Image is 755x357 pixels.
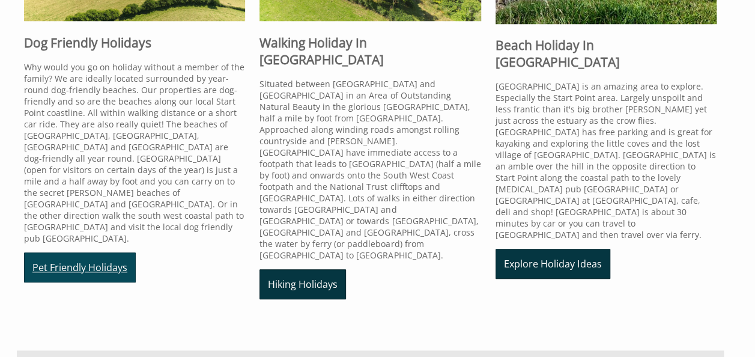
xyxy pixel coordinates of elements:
[259,78,481,261] p: Situated between [GEOGRAPHIC_DATA] and [GEOGRAPHIC_DATA] in an Area of Outstanding Natural Beauty...
[24,34,245,51] h2: Dog Friendly Holidays
[496,37,717,70] h2: Beach Holiday In [GEOGRAPHIC_DATA]
[24,61,245,244] p: Why would you go on holiday without a member of the family? We are ideally located surrounded by ...
[496,81,717,240] p: [GEOGRAPHIC_DATA] is an amazing area to explore. Especially the Start Point area. Largely unspoil...
[24,252,136,282] a: Pet Friendly Holidays
[496,249,610,279] a: Explore Holiday Ideas
[259,34,481,68] h2: Walking Holiday In [GEOGRAPHIC_DATA]
[259,269,346,299] a: Hiking Holidays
